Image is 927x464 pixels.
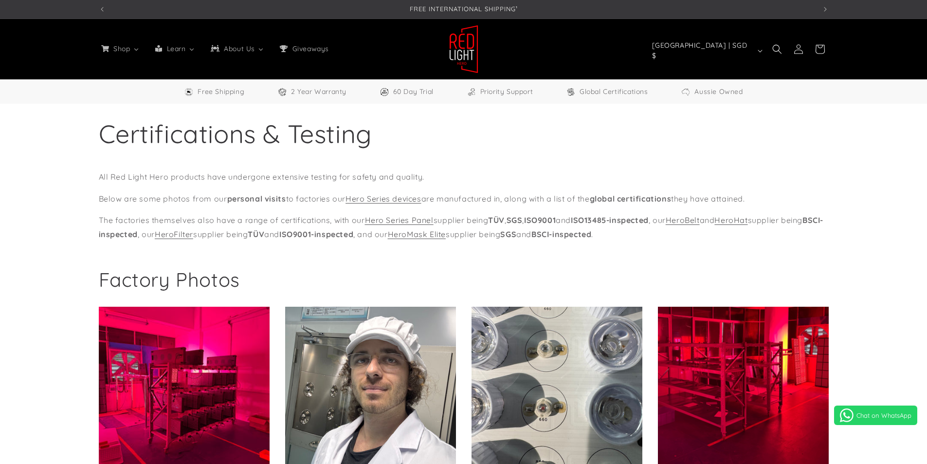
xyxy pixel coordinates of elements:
[345,194,421,204] a: Hero Series devices
[227,194,286,204] strong: personal visits
[507,215,523,225] strong: SGS
[248,229,264,239] strong: TÜV
[99,192,829,206] p: Below are some photos from our to factories our are manufactured in, along with a list of the the...
[856,411,911,419] span: Chat on WhatsApp
[93,38,147,59] a: Shop
[393,86,434,98] span: 60 Day Trial
[380,87,389,97] img: Trial Icon
[681,87,691,97] img: Aussie Owned Icon
[272,38,336,59] a: Giveaways
[202,38,272,59] a: About Us
[652,40,753,61] span: [GEOGRAPHIC_DATA] | SGD $
[184,87,194,97] img: Free Shipping Icon
[681,86,743,98] a: Aussie Owned
[566,86,648,98] a: Global Certifications
[834,406,917,425] a: Chat on WhatsApp
[198,86,244,98] span: Free Shipping
[380,86,434,98] a: 60 Day Trial
[566,87,576,97] img: Certifications Icon
[99,170,829,184] p: All Red Light Hero products have undergone extensive testing for safety and quality.
[467,86,533,98] a: Priority Support
[222,44,256,53] span: About Us
[571,215,649,225] strong: ISO13485-inspected
[277,86,346,98] a: 2 Year Warranty
[500,229,516,239] strong: SGS
[531,229,591,239] strong: BSCI-inspected
[184,86,244,98] a: Free Worldwide Shipping
[714,215,747,225] a: HeroHat
[694,86,743,98] span: Aussie Owned
[445,21,482,77] a: Red Light Hero
[590,194,672,204] strong: global certifications
[388,229,446,239] a: HeroMask Elite
[580,86,648,98] span: Global Certifications
[291,86,346,98] span: 2 Year Warranty
[99,117,829,150] h1: Certifications & Testing
[365,215,434,225] a: Hero Series Panel
[99,267,240,292] h2: Factory Photos
[524,215,556,225] strong: ISO9001
[646,41,766,60] button: [GEOGRAPHIC_DATA] | SGD $
[766,38,788,60] summary: Search
[467,87,476,97] img: Support Icon
[165,44,187,53] span: Learn
[111,44,131,53] span: Shop
[279,229,353,239] strong: ISO9001-inspected
[291,44,330,53] span: Giveaways
[277,87,287,97] img: Warranty Icon
[155,229,193,239] a: HeroFilter
[666,215,700,225] a: HeroBelt
[449,25,478,74] img: Red Light Hero
[410,5,518,13] span: FREE INTERNATIONAL SHIPPING¹
[488,215,505,225] strong: TÜV
[99,213,829,241] p: The factories themselves also have a range of certifications, with our supplier being , , and , o...
[480,86,533,98] span: Priority Support
[147,38,202,59] a: Learn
